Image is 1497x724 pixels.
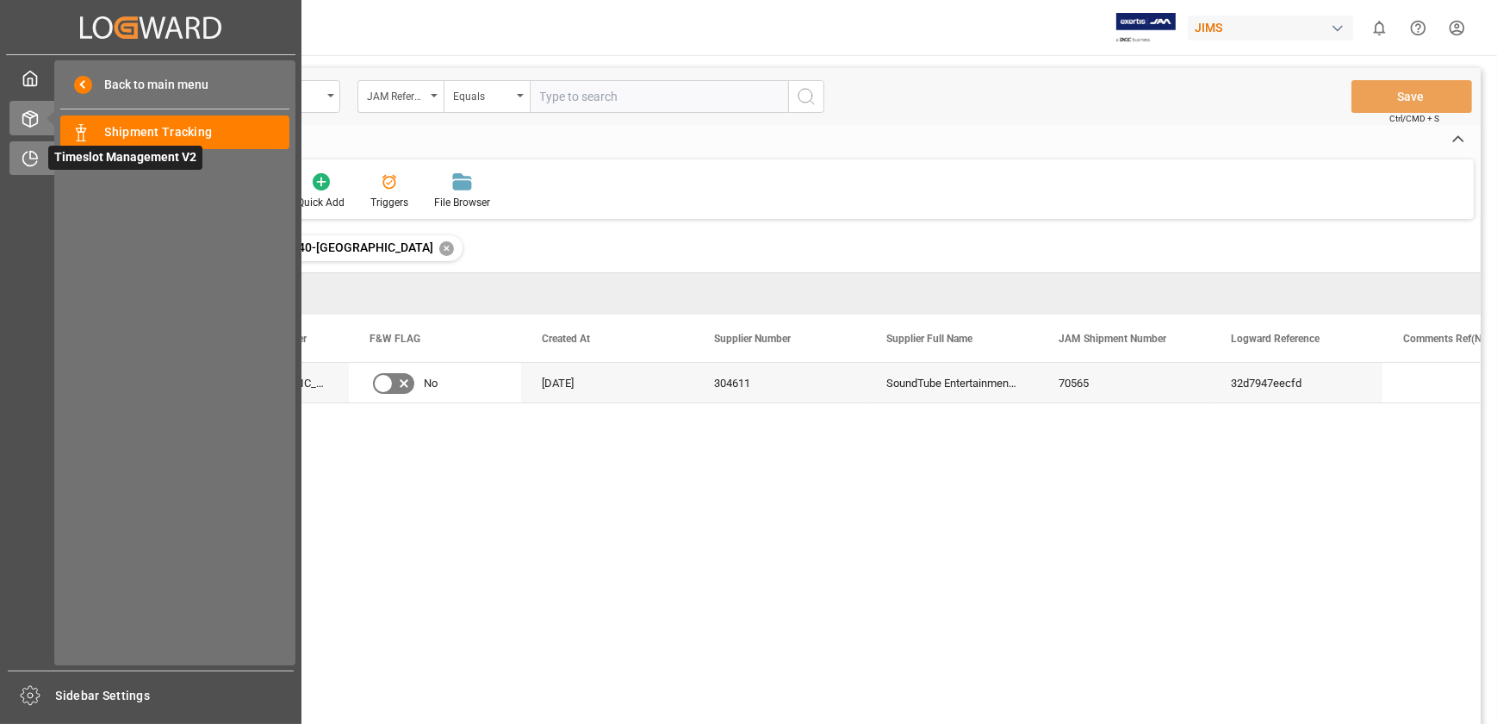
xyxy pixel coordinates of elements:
[788,80,824,113] button: search button
[370,333,420,345] span: F&W FLAG
[424,364,438,403] span: No
[48,146,202,170] span: Timeslot Management V2
[439,241,454,256] div: ✕
[357,80,444,113] button: open menu
[1116,13,1176,43] img: Exertis%20JAM%20-%20Email%20Logo.jpg_1722504956.jpg
[530,80,788,113] input: Type to search
[866,363,1038,403] div: SoundTube Entertainment Inc.
[453,84,512,104] div: Equals
[1059,333,1166,345] span: JAM Shipment Number
[367,84,425,104] div: JAM Reference Number
[1210,363,1382,403] div: 32d7947eecfd
[92,76,208,94] span: Back to main menu
[370,195,408,210] div: Triggers
[1351,80,1472,113] button: Save
[886,333,972,345] span: Supplier Full Name
[1389,112,1439,125] span: Ctrl/CMD + S
[1360,9,1399,47] button: show 0 new notifications
[297,195,345,210] div: Quick Add
[542,333,590,345] span: Created At
[60,115,289,149] a: Shipment Tracking
[105,123,290,141] span: Shipment Tracking
[56,687,295,705] span: Sidebar Settings
[1231,333,1320,345] span: Logward Reference
[9,141,292,175] a: Timeslot Management V2Timeslot Management V2
[444,80,530,113] button: open menu
[714,333,791,345] span: Supplier Number
[1188,11,1360,44] button: JIMS
[693,363,866,403] div: 304611
[1038,363,1210,403] div: 70565
[1399,9,1438,47] button: Help Center
[1188,16,1353,41] div: JIMS
[266,240,433,254] span: 77-8440-[GEOGRAPHIC_DATA]
[9,61,292,95] a: My Cockpit
[521,363,693,403] div: [DATE]
[434,195,490,210] div: File Browser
